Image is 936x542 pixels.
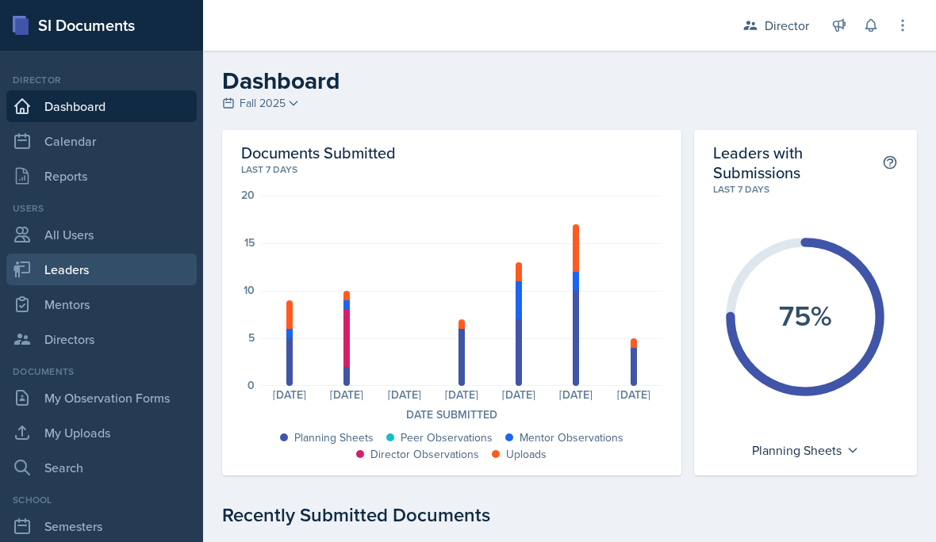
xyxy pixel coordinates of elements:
[6,254,197,285] a: Leaders
[241,406,662,423] div: Date Submitted
[6,417,197,448] a: My Uploads
[222,501,917,529] div: Recently Submitted Documents
[506,446,547,463] div: Uploads
[6,160,197,192] a: Reports
[713,143,882,182] h2: Leaders with Submissions
[6,493,197,507] div: School
[247,380,255,391] div: 0
[294,429,374,446] div: Planning Sheets
[6,323,197,355] a: Directors
[6,510,197,542] a: Semesters
[6,452,197,483] a: Search
[6,288,197,320] a: Mentors
[370,446,479,463] div: Director Observations
[490,389,547,400] div: [DATE]
[401,429,493,446] div: Peer Observations
[433,389,490,400] div: [DATE]
[248,332,255,343] div: 5
[604,389,662,400] div: [DATE]
[241,143,662,162] h2: Documents Submitted
[244,284,255,296] div: 10
[6,382,197,414] a: My Observation Forms
[765,16,809,35] div: Director
[241,162,662,177] div: Last 7 days
[6,219,197,250] a: All Users
[318,389,375,400] div: [DATE]
[375,389,432,400] div: [DATE]
[240,95,286,112] span: Fall 2025
[6,201,197,216] div: Users
[261,389,318,400] div: [DATE]
[6,125,197,157] a: Calendar
[244,237,255,248] div: 15
[713,182,898,197] div: Last 7 days
[520,429,623,446] div: Mentor Observations
[6,73,197,87] div: Director
[779,295,832,336] text: 75%
[6,90,197,122] a: Dashboard
[547,389,604,400] div: [DATE]
[744,437,867,463] div: Planning Sheets
[241,189,255,200] div: 20
[222,67,917,95] h2: Dashboard
[6,365,197,379] div: Documents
